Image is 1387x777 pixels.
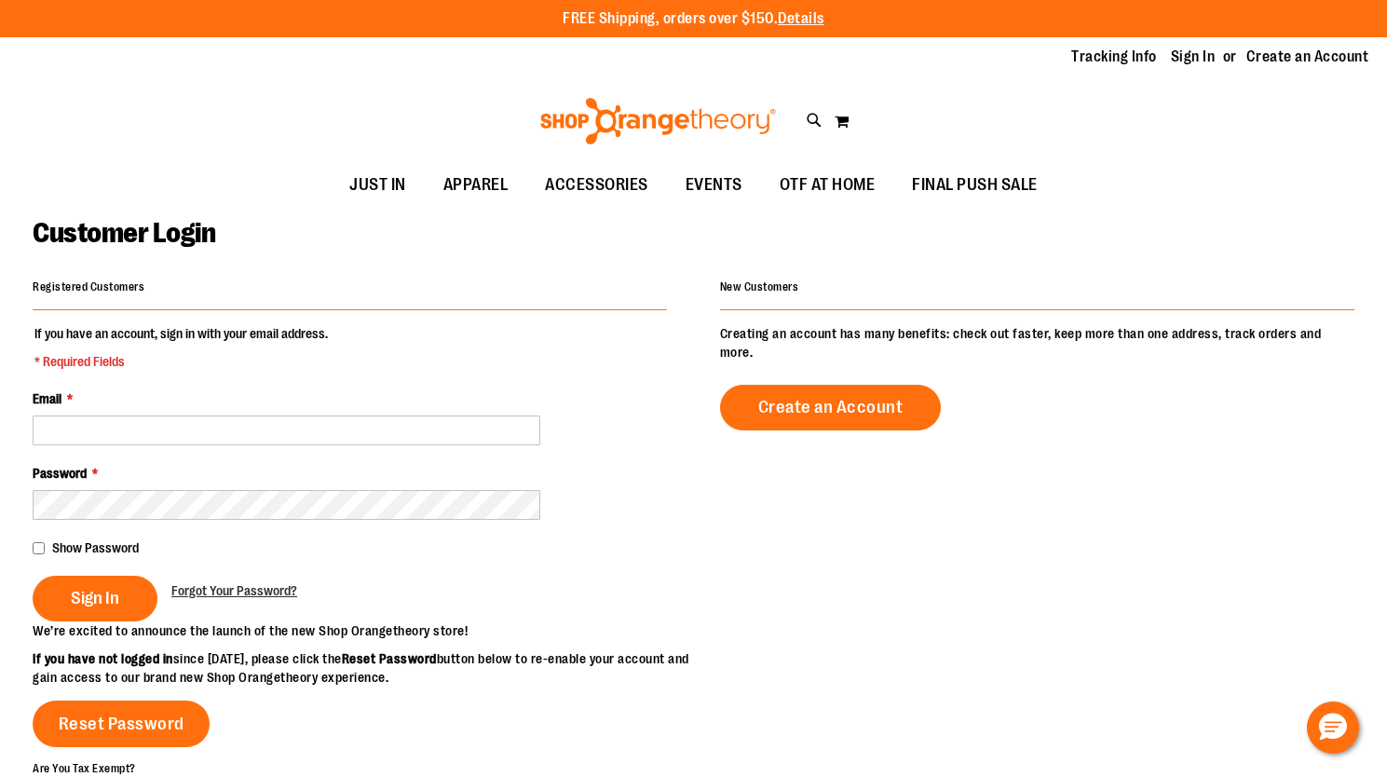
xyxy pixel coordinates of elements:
legend: If you have an account, sign in with your email address. [33,324,330,371]
a: Create an Account [1246,47,1369,67]
span: Show Password [52,540,139,555]
a: Sign In [1171,47,1216,67]
span: Forgot Your Password? [171,583,297,598]
span: ACCESSORIES [545,164,648,206]
span: EVENTS [686,164,742,206]
button: Hello, have a question? Let’s chat. [1307,702,1359,754]
span: Email [33,391,61,406]
span: FINAL PUSH SALE [912,164,1038,206]
span: * Required Fields [34,352,328,371]
a: Forgot Your Password? [171,581,297,600]
a: JUST IN [331,164,425,207]
p: Creating an account has many benefits: check out faster, keep more than one address, track orders... [720,324,1354,361]
span: JUST IN [349,164,406,206]
span: Password [33,466,87,481]
span: APPAREL [443,164,509,206]
strong: Are You Tax Exempt? [33,761,136,774]
a: Tracking Info [1071,47,1157,67]
strong: New Customers [720,280,799,293]
a: Details [778,10,824,27]
span: OTF AT HOME [780,164,876,206]
p: since [DATE], please click the button below to re-enable your account and gain access to our bran... [33,649,694,687]
a: EVENTS [667,164,761,207]
a: FINAL PUSH SALE [893,164,1056,207]
a: OTF AT HOME [761,164,894,207]
span: Reset Password [59,714,184,734]
a: APPAREL [425,164,527,207]
strong: Registered Customers [33,280,144,293]
button: Sign In [33,576,157,621]
strong: If you have not logged in [33,651,173,666]
p: FREE Shipping, orders over $150. [563,8,824,30]
img: Shop Orangetheory [537,98,779,144]
strong: Reset Password [342,651,437,666]
span: Customer Login [33,217,215,249]
p: We’re excited to announce the launch of the new Shop Orangetheory store! [33,621,694,640]
span: Create an Account [758,397,904,417]
a: Reset Password [33,701,210,747]
span: Sign In [71,588,119,608]
a: ACCESSORIES [526,164,667,207]
a: Create an Account [720,385,942,430]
